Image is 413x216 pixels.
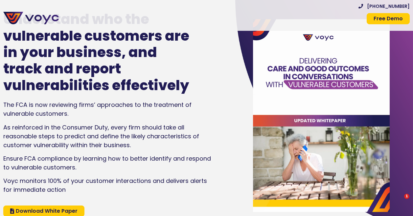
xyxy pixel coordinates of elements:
iframe: Intercom live chat [391,194,406,209]
a: [PHONE_NUMBER] [358,4,410,9]
p: As reinforced in the Consumer Duty, every firm should take all reasonable steps to predict and de... [3,123,213,149]
p: Ensure FCA compliance by learning how to better identify and respond to vulnerable customers. [3,154,213,172]
h1: Understand who the vulnerable customers are in your business, and track and report vulnerabilitie... [3,11,194,94]
span: [PHONE_NUMBER] [367,4,410,9]
p: The FCA is now reviewing firms’ approaches to the treatment of vulnerable customers. [3,100,213,118]
a: Free Demo [367,13,410,24]
img: voyc-full-logo [3,12,59,24]
span: 1 [404,194,409,199]
span: Download White Paper [16,208,78,214]
p: Voyc monitors 100% of your customer interactions and delivers alerts for immediate action [3,176,213,194]
span: Free Demo [374,16,403,21]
